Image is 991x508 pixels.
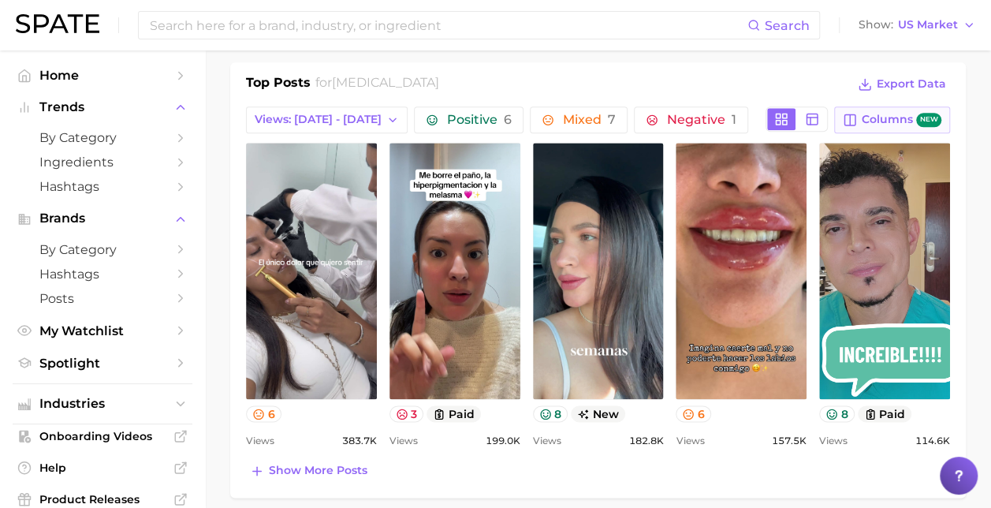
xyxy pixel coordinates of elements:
span: Positive [447,114,512,126]
span: Spotlight [39,356,166,371]
img: SPATE [16,14,99,33]
span: Export Data [877,77,946,91]
span: Home [39,68,166,83]
span: Views [819,431,848,450]
button: Industries [13,392,192,416]
button: Show more posts [246,460,371,482]
span: new [571,405,625,422]
span: Industries [39,397,166,411]
span: Search [765,18,810,33]
span: [MEDICAL_DATA] [332,75,439,90]
span: US Market [898,21,958,29]
span: Hashtags [39,179,166,194]
span: Help [39,461,166,475]
a: by Category [13,125,192,150]
span: Trends [39,100,166,114]
span: Views: [DATE] - [DATE] [255,113,382,126]
button: Brands [13,207,192,230]
h2: for [315,73,439,97]
span: 182.8k [628,431,663,450]
span: Posts [39,291,166,306]
input: Search here for a brand, industry, or ingredient [148,12,747,39]
span: Columns [862,113,941,128]
button: ShowUS Market [855,15,979,35]
button: Trends [13,95,192,119]
button: 3 [389,405,424,422]
span: Brands [39,211,166,226]
span: Hashtags [39,267,166,282]
span: Product Releases [39,492,166,506]
span: by Category [39,130,166,145]
span: 157.5k [772,431,807,450]
span: Show [859,21,893,29]
button: 8 [819,405,855,422]
a: by Category [13,237,192,262]
span: Views [246,431,274,450]
span: Views [533,431,561,450]
a: Ingredients [13,150,192,174]
a: Posts [13,286,192,311]
h1: Top Posts [246,73,311,97]
a: Help [13,456,192,480]
span: new [916,113,941,128]
span: My Watchlist [39,323,166,338]
span: 7 [608,112,616,127]
span: Ingredients [39,155,166,170]
a: Hashtags [13,174,192,199]
button: 6 [676,405,711,422]
a: Hashtags [13,262,192,286]
a: Home [13,63,192,88]
span: Show more posts [269,464,367,477]
span: Views [676,431,704,450]
span: Onboarding Videos [39,429,166,443]
button: Export Data [854,73,950,95]
button: Views: [DATE] - [DATE] [246,106,408,133]
span: 114.6k [915,431,950,450]
span: Mixed [563,114,616,126]
a: Spotlight [13,351,192,375]
span: 1 [732,112,736,127]
button: 6 [246,405,281,422]
button: 8 [533,405,568,422]
button: Columnsnew [834,106,950,133]
span: 383.7k [342,431,377,450]
span: 199.0k [486,431,520,450]
a: Onboarding Videos [13,424,192,448]
span: Negative [667,114,736,126]
span: by Category [39,242,166,257]
span: Views [389,431,418,450]
span: 6 [504,112,512,127]
button: paid [427,405,481,422]
a: My Watchlist [13,319,192,343]
button: paid [858,405,912,422]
